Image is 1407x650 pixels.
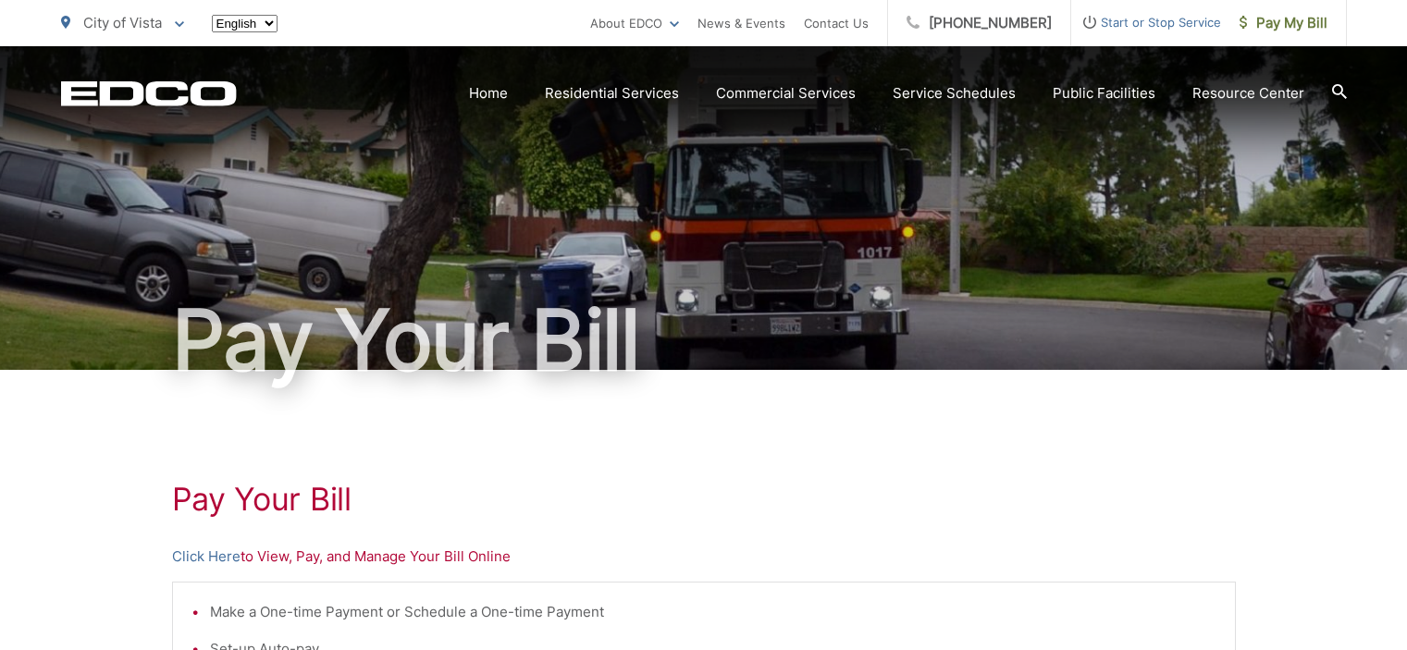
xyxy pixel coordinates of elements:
h1: Pay Your Bill [61,294,1347,386]
span: Pay My Bill [1240,12,1327,34]
a: About EDCO [590,12,679,34]
li: Make a One-time Payment or Schedule a One-time Payment [210,601,1216,623]
a: EDCD logo. Return to the homepage. [61,80,237,106]
a: Contact Us [804,12,869,34]
a: Service Schedules [893,82,1016,104]
a: News & Events [697,12,785,34]
a: Residential Services [545,82,679,104]
a: Click Here [172,546,241,568]
a: Commercial Services [716,82,856,104]
span: City of Vista [83,14,162,31]
select: Select a language [212,15,278,32]
a: Public Facilities [1053,82,1155,104]
h1: Pay Your Bill [172,481,1236,518]
p: to View, Pay, and Manage Your Bill Online [172,546,1236,568]
a: Resource Center [1192,82,1304,104]
a: Home [469,82,508,104]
